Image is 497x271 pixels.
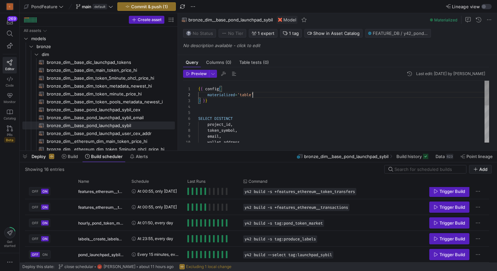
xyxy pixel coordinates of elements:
[22,145,175,153] a: bronze_dim__ethereum_dim_token_5minute_ohcl_price_hi​​​​​​​​​​
[97,264,102,269] div: LZ
[22,82,175,90] div: Press SPACE to select this row.
[304,29,363,38] button: Show in Asset Catalog
[313,31,360,36] span: Show in Asset Catalog
[206,60,231,65] span: Columns
[25,231,489,247] div: Press SPACE to select this row.
[42,221,47,225] span: ON
[47,114,167,122] span: bronze_dim__base_pond_launchpad_sybil_email​​​​​​​​​​
[57,262,175,271] button: close schedularLZ[PERSON_NAME]about 11 hours ago
[47,122,167,129] span: bronze_dim__base_pond_launchpad_sybil​​​​​​​​​​
[396,154,422,159] span: Build history
[25,247,489,262] div: Press SPACE to select this row.
[237,92,253,97] span: 'table'
[439,252,465,257] span: Trigger Build
[446,154,453,159] div: 623
[32,154,46,159] span: Deploy
[25,199,489,215] div: Press SPACE to select this row.
[373,31,428,36] span: FEATURE_DB / y42_pondfeature_main / BRONZE_DIM__BASE_POND_LAUNCHPAD_SYBIL
[4,137,15,143] span: Beta
[183,116,190,122] div: 6
[22,129,175,137] div: Press SPACE to select this row.
[183,92,190,98] div: 2
[22,122,175,129] div: Press SPACE to select this row.
[258,31,274,36] span: 1 expert
[22,42,175,50] div: Press SPACE to select this row.
[207,128,235,133] span: token_symbol
[240,140,242,145] span: ,
[4,100,16,104] span: Monitor
[452,4,480,9] span: Lineage view
[214,116,233,121] span: DISTINCT
[78,179,89,184] span: Name
[245,189,355,194] span: y42 build -s +features_ethereum__token_transfers
[22,98,175,106] div: Press SPACE to select this row.
[3,57,17,73] a: Editor
[245,221,323,226] span: y42 build -s tag:pond_token_market
[47,146,167,153] span: bronze_dim__ethereum_dim_token_5minute_ohcl_price_hi​​​​​​​​​​
[3,1,17,12] a: C
[280,29,302,38] button: 1 tag
[7,3,13,10] div: C
[429,217,469,229] button: Trigger Build
[47,82,167,90] span: bronze_dim__base_dim_token_metadata_newest_hi​​​​​​​​​​
[93,4,107,9] span: default
[183,122,190,127] div: 7
[3,106,17,123] a: Catalog
[4,116,16,120] span: Catalog
[183,43,494,48] p: No description available - click to edit
[183,104,190,110] div: 4
[137,247,179,262] span: Every 15 minutes, every hour, every day
[22,82,175,90] a: bronze_dim__base_dim_token_metadata_newest_hi​​​​​​​​​​
[137,199,177,215] span: At 00:55, only [DATE]
[439,189,465,194] span: Trigger Build
[104,264,135,269] span: [PERSON_NAME]
[235,92,237,97] span: =
[78,200,124,215] span: features_ethereum__transactions
[183,86,190,92] div: 1
[47,74,167,82] span: bronze_dim__base_dim_token_5minute_ohcl_price_hi​​​​​​​​​​
[32,189,38,193] span: OFF
[82,4,91,9] span: main
[433,151,456,162] button: Data623
[219,134,221,139] span: ,
[137,215,173,230] span: At 01:50, every day
[429,202,469,213] button: Trigger Build
[22,50,175,58] div: Press SPACE to select this row.
[22,66,175,74] div: Press SPACE to select this row.
[47,67,167,74] span: bronze_dim__base_dim_main_token_price_hi​​​​​​​​​​
[42,51,174,58] span: dim
[248,179,267,184] span: Command
[188,17,273,22] span: bronze_dim__base_pond_launchpad_sybil
[429,249,469,260] button: Trigger Build
[222,31,243,36] span: No Tier
[47,98,167,106] span: bronze_dim__base_dim_token_pools_metadata_newest_i​​​​​​​​​​
[278,18,282,22] img: undefined
[22,137,175,145] a: bronze_dim__ethereum_dim_main_token_price_hi​​​​​​​​​​
[31,4,58,9] span: PondFeature
[22,106,175,114] div: Press SPACE to select this row.
[22,90,175,98] a: bronze_dim__base_dim_token_minute_price_hi​​​​​​​​​​
[22,137,175,145] div: Press SPACE to select this row.
[201,86,203,92] span: {
[32,253,38,257] span: OFF
[22,58,175,66] div: Press SPACE to select this row.
[22,35,175,42] div: Press SPACE to select this row.
[36,43,174,50] span: bronze
[7,133,12,137] span: PRs
[203,98,205,103] span: }
[219,29,246,38] button: No tierNo Tier
[393,151,431,162] button: Build history
[82,151,126,162] button: Build scheduler
[183,110,190,116] div: 5
[78,215,124,231] span: hourly_pond_token_market
[186,264,231,269] span: Excluding 1 local change
[127,151,151,162] button: Alerts
[186,31,213,36] span: No Status
[47,138,167,145] span: bronze_dim__ethereum_dim_main_token_price_hi​​​​​​​​​​
[74,2,115,11] button: maindefault
[191,71,207,76] span: Preview
[136,154,148,159] span: Alerts
[22,106,175,114] a: bronze_dim__base_pond_launchpad_sybil_cex​​​​​​​​​​
[78,184,124,199] span: features_ethereum__token_transfers
[22,114,175,122] a: bronze_dim__base_pond_launchpad_sybil_email​​​​​​​​​​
